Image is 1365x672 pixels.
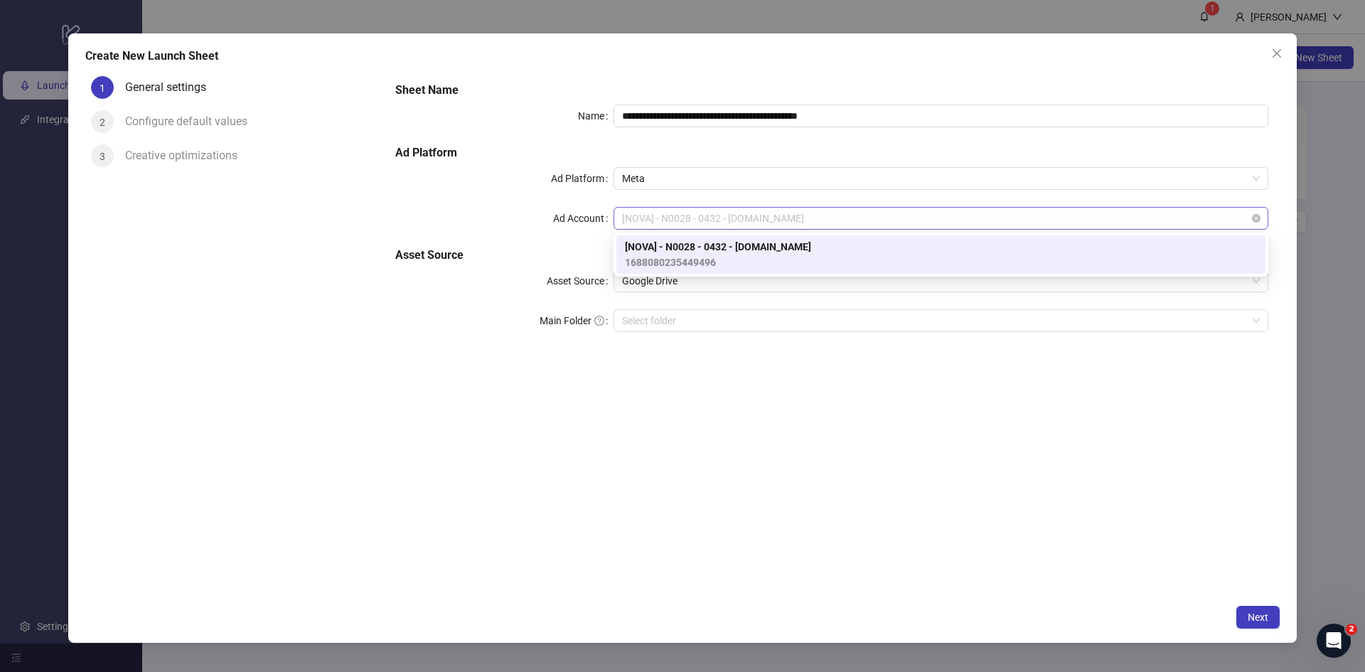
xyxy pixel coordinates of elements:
[540,309,614,332] label: Main Folder
[100,82,105,94] span: 1
[622,270,1260,292] span: Google Drive
[125,76,218,99] div: General settings
[614,105,1268,127] input: Name
[395,247,1268,264] h5: Asset Source
[1252,214,1260,223] span: close-circle
[1271,48,1283,59] span: close
[1248,612,1268,623] span: Next
[622,168,1260,189] span: Meta
[551,167,614,190] label: Ad Platform
[395,82,1268,99] h5: Sheet Name
[553,207,614,230] label: Ad Account
[616,235,1265,274] div: [NOVA] - N0028 - 0432 - glowsmile.nl
[1346,624,1357,635] span: 2
[85,48,1280,65] div: Create New Launch Sheet
[125,110,259,133] div: Configure default values
[125,144,249,167] div: Creative optimizations
[1317,624,1351,658] iframe: Intercom live chat
[625,239,811,255] span: [NOVA] - N0028 - 0432 - [DOMAIN_NAME]
[578,105,614,127] label: Name
[100,117,105,128] span: 2
[622,208,1260,229] span: [NOVA] - N0028 - 0432 - glowsmile.nl
[625,255,811,270] span: 1688080235449496
[594,316,604,326] span: question-circle
[395,144,1268,161] h5: Ad Platform
[1236,606,1280,629] button: Next
[547,270,614,292] label: Asset Source
[100,151,105,162] span: 3
[1265,42,1288,65] button: Close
